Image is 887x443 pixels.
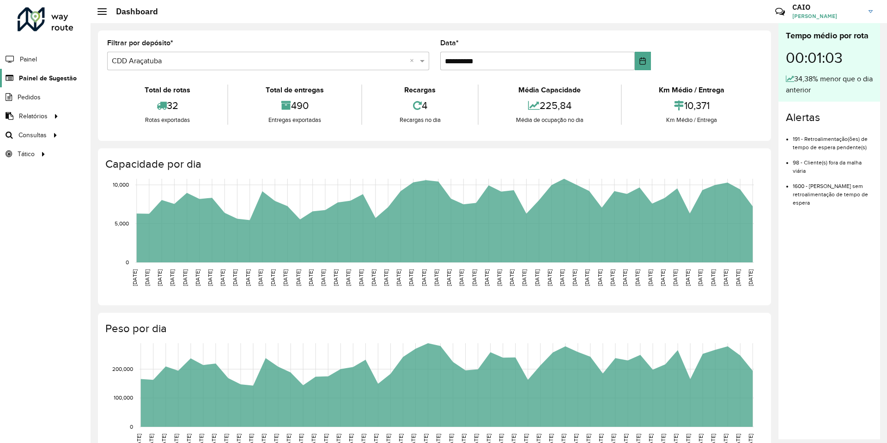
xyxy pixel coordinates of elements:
[584,269,590,286] text: [DATE]
[365,115,475,125] div: Recargas no dia
[770,2,790,22] a: Contato Rápido
[130,424,133,430] text: 0
[207,269,213,286] text: [DATE]
[112,366,133,372] text: 200,000
[786,111,873,124] h4: Alertas
[481,115,618,125] div: Média de ocupação no dia
[18,149,35,159] span: Tático
[371,269,377,286] text: [DATE]
[547,269,553,286] text: [DATE]
[723,269,729,286] text: [DATE]
[793,175,873,207] li: 1600 - [PERSON_NAME] sem retroalimentação de tempo de espera
[109,85,225,96] div: Total de rotas
[747,269,753,286] text: [DATE]
[597,269,603,286] text: [DATE]
[534,269,540,286] text: [DATE]
[19,73,77,83] span: Painel de Sugestão
[126,259,129,265] text: 0
[685,269,691,286] text: [DATE]
[231,96,358,115] div: 490
[440,37,459,49] label: Data
[365,85,475,96] div: Recargas
[635,52,651,70] button: Choose Date
[410,55,418,67] span: Clear all
[308,269,314,286] text: [DATE]
[481,85,618,96] div: Média Capacidade
[672,269,678,286] text: [DATE]
[219,269,225,286] text: [DATE]
[107,6,158,17] h2: Dashboard
[113,182,129,188] text: 10,000
[105,158,762,171] h4: Capacidade por dia
[481,96,618,115] div: 225,84
[624,85,759,96] div: Km Médio / Entrega
[660,269,666,286] text: [DATE]
[421,269,427,286] text: [DATE]
[622,269,628,286] text: [DATE]
[282,269,288,286] text: [DATE]
[18,130,47,140] span: Consultas
[132,269,138,286] text: [DATE]
[509,269,515,286] text: [DATE]
[395,269,401,286] text: [DATE]
[194,269,200,286] text: [DATE]
[114,395,133,401] text: 100,000
[697,269,703,286] text: [DATE]
[358,269,364,286] text: [DATE]
[19,111,48,121] span: Relatórios
[521,269,527,286] text: [DATE]
[105,322,762,335] h4: Peso por dia
[792,3,862,12] h3: CAIO
[786,73,873,96] div: 34,38% menor que o dia anterior
[786,42,873,73] div: 00:01:03
[634,269,640,286] text: [DATE]
[383,269,389,286] text: [DATE]
[144,269,150,286] text: [DATE]
[115,220,129,226] text: 5,000
[333,269,339,286] text: [DATE]
[786,30,873,42] div: Tempo médio por rota
[231,115,358,125] div: Entregas exportadas
[710,269,716,286] text: [DATE]
[345,269,351,286] text: [DATE]
[182,269,188,286] text: [DATE]
[609,269,615,286] text: [DATE]
[231,85,358,96] div: Total de entregas
[157,269,163,286] text: [DATE]
[735,269,741,286] text: [DATE]
[232,269,238,286] text: [DATE]
[320,269,326,286] text: [DATE]
[484,269,490,286] text: [DATE]
[257,269,263,286] text: [DATE]
[793,128,873,152] li: 191 - Retroalimentação(ões) de tempo de espera pendente(s)
[647,269,653,286] text: [DATE]
[109,96,225,115] div: 32
[559,269,565,286] text: [DATE]
[295,269,301,286] text: [DATE]
[270,269,276,286] text: [DATE]
[624,96,759,115] div: 10,371
[471,269,477,286] text: [DATE]
[793,152,873,175] li: 98 - Cliente(s) fora da malha viária
[496,269,502,286] text: [DATE]
[245,269,251,286] text: [DATE]
[433,269,439,286] text: [DATE]
[20,55,37,64] span: Painel
[446,269,452,286] text: [DATE]
[624,115,759,125] div: Km Médio / Entrega
[365,96,475,115] div: 4
[408,269,414,286] text: [DATE]
[458,269,464,286] text: [DATE]
[18,92,41,102] span: Pedidos
[169,269,175,286] text: [DATE]
[571,269,577,286] text: [DATE]
[109,115,225,125] div: Rotas exportadas
[792,12,862,20] span: [PERSON_NAME]
[107,37,173,49] label: Filtrar por depósito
